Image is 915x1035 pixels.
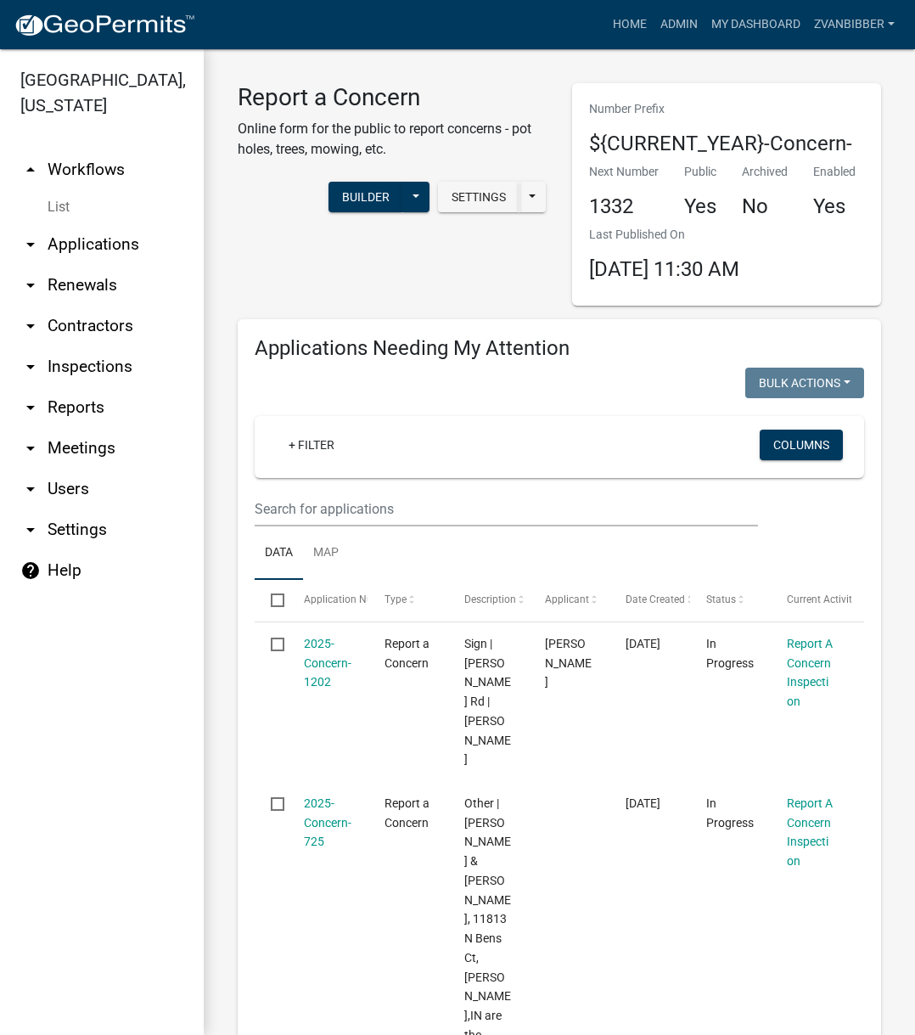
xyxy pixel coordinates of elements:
[438,182,519,212] button: Settings
[589,100,852,118] p: Number Prefix
[20,560,41,581] i: help
[589,163,659,181] p: Next Number
[589,194,659,219] h4: 1332
[275,430,348,460] a: + Filter
[20,234,41,255] i: arrow_drop_down
[238,119,547,160] p: Online form for the public to report concerns - pot holes, trees, mowing, etc.
[255,526,303,581] a: Data
[20,275,41,295] i: arrow_drop_down
[654,8,704,41] a: Admin
[807,8,901,41] a: zvanbibber
[20,357,41,377] i: arrow_drop_down
[589,132,852,156] h4: ${CURRENT_YEAR}-Concern-
[20,160,41,180] i: arrow_drop_up
[303,526,349,581] a: Map
[589,226,739,244] p: Last Published On
[626,796,660,810] span: 01/13/2025
[20,397,41,418] i: arrow_drop_down
[464,637,511,767] span: Sign | Keller Hill Rd | Chris Ferryman
[706,593,736,605] span: Status
[787,637,833,708] a: Report A Concern Inspection
[609,580,690,621] datatable-header-cell: Date Created
[328,182,403,212] button: Builder
[813,194,856,219] h4: Yes
[771,580,851,621] datatable-header-cell: Current Activity
[787,796,833,868] a: Report A Concern Inspection
[255,492,758,526] input: Search for applications
[20,438,41,458] i: arrow_drop_down
[742,194,788,219] h4: No
[385,796,429,830] span: Report a Concern
[690,580,771,621] datatable-header-cell: Status
[448,580,529,621] datatable-header-cell: Description
[287,580,368,621] datatable-header-cell: Application Number
[813,163,856,181] p: Enabled
[368,580,448,621] datatable-header-cell: Type
[606,8,654,41] a: Home
[589,257,739,281] span: [DATE] 11:30 AM
[304,796,351,849] a: 2025-Concern-725
[20,316,41,336] i: arrow_drop_down
[529,580,609,621] datatable-header-cell: Applicant
[745,368,864,398] button: Bulk Actions
[20,520,41,540] i: arrow_drop_down
[385,593,407,605] span: Type
[385,637,429,670] span: Report a Concern
[684,163,716,181] p: Public
[238,83,547,112] h3: Report a Concern
[704,8,807,41] a: My Dashboard
[464,593,516,605] span: Description
[706,796,754,830] span: In Progress
[255,336,864,361] h4: Applications Needing My Attention
[742,163,788,181] p: Archived
[626,593,685,605] span: Date Created
[787,593,857,605] span: Current Activity
[20,479,41,499] i: arrow_drop_down
[706,637,754,670] span: In Progress
[304,637,351,689] a: 2025-Concern-1202
[684,194,716,219] h4: Yes
[760,430,843,460] button: Columns
[545,593,589,605] span: Applicant
[304,593,396,605] span: Application Number
[255,580,287,621] datatable-header-cell: Select
[626,637,660,650] span: 07/22/2025
[545,637,592,689] span: Charlie Wilson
